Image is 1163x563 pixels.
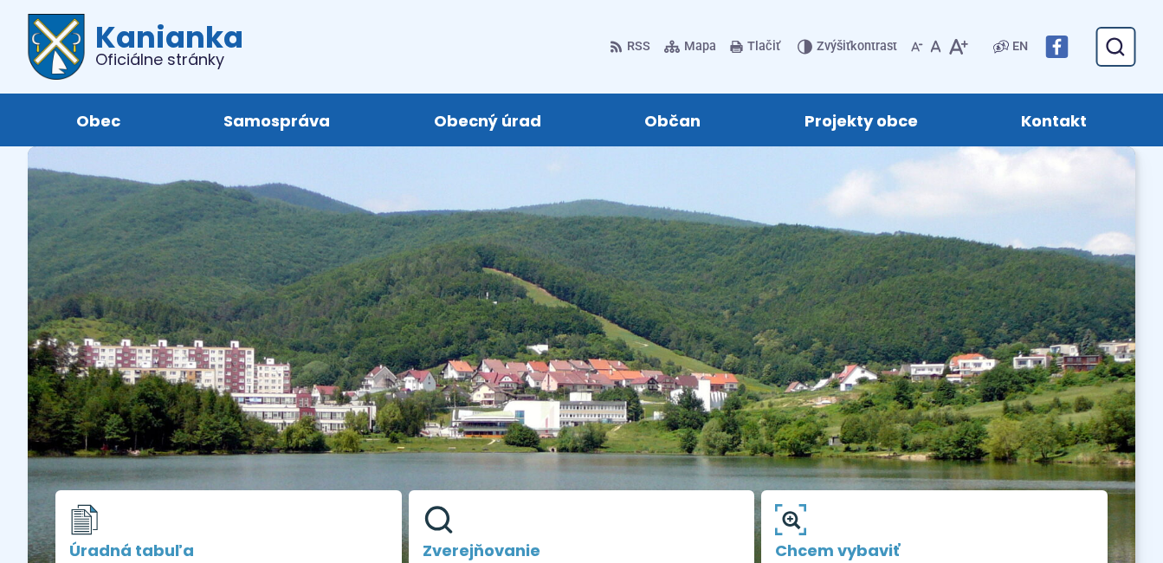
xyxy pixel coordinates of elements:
a: Obec [42,94,155,146]
a: Projekty obce [770,94,953,146]
span: kontrast [817,40,897,55]
button: Tlačiť [727,29,784,65]
h1: Kanianka [85,23,243,68]
img: Prejsť na Facebook stránku [1045,36,1068,58]
span: Zverejňovanie [423,542,741,560]
a: Samospráva [190,94,365,146]
span: Chcem vybaviť [775,542,1094,560]
a: Kontakt [987,94,1122,146]
span: EN [1012,36,1028,57]
span: Samospráva [223,94,330,146]
a: EN [1009,36,1031,57]
span: Zvýšiť [817,39,850,54]
span: Občan [644,94,701,146]
img: Prejsť na domovskú stránku [28,14,85,80]
span: Tlačiť [747,40,780,55]
span: Obec [76,94,120,146]
a: Mapa [661,29,720,65]
span: Oficiálne stránky [95,52,243,68]
a: Logo Kanianka, prejsť na domovskú stránku. [28,14,243,80]
span: Úradná tabuľa [69,542,388,560]
a: Občan [611,94,736,146]
span: Mapa [684,36,716,57]
button: Zväčšiť veľkosť písma [945,29,972,65]
a: Obecný úrad [399,94,576,146]
button: Zvýšiťkontrast [798,29,901,65]
button: Zmenšiť veľkosť písma [908,29,927,65]
button: Nastaviť pôvodnú veľkosť písma [927,29,945,65]
a: RSS [610,29,654,65]
span: Projekty obce [804,94,918,146]
span: Obecný úrad [434,94,541,146]
span: RSS [627,36,650,57]
span: Kontakt [1021,94,1087,146]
